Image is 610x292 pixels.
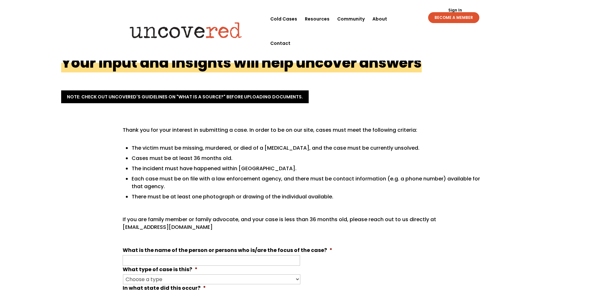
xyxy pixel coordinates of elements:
h1: Your input and insights will help uncover answers [61,53,422,72]
a: Cold Cases [270,7,297,31]
li: The victim must be missing, murdered, or died of a [MEDICAL_DATA], and the case must be currently... [132,144,483,152]
li: The incident must have happened within [GEOGRAPHIC_DATA]. [132,165,483,172]
label: What is the name of the person or persons who is/are the focus of the case? [123,247,332,254]
label: What type of case is this? [123,266,198,273]
a: Resources [305,7,329,31]
p: If you are family member or family advocate, and your case is less than 36 months old, please rea... [123,216,483,236]
a: About [372,7,387,31]
label: In what state did this occur? [123,285,206,292]
a: Contact [270,31,290,55]
li: Each case must be on file with a law enforcement agency, and there must be contact information (e... [132,175,483,190]
a: BECOME A MEMBER [428,12,479,23]
li: There must be at least one photograph or drawing of the individual available. [132,193,483,201]
li: Cases must be at least 36 months old. [132,154,483,162]
a: Sign In [445,8,466,12]
img: Uncovered logo [124,18,248,43]
a: Note: Check out Uncovered's guidelines on "What is a Source?" before uploading documents. [61,90,309,103]
p: Thank you for your interest in submitting a case. In order to be on our site, cases must meet the... [123,126,483,139]
a: Community [337,7,365,31]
